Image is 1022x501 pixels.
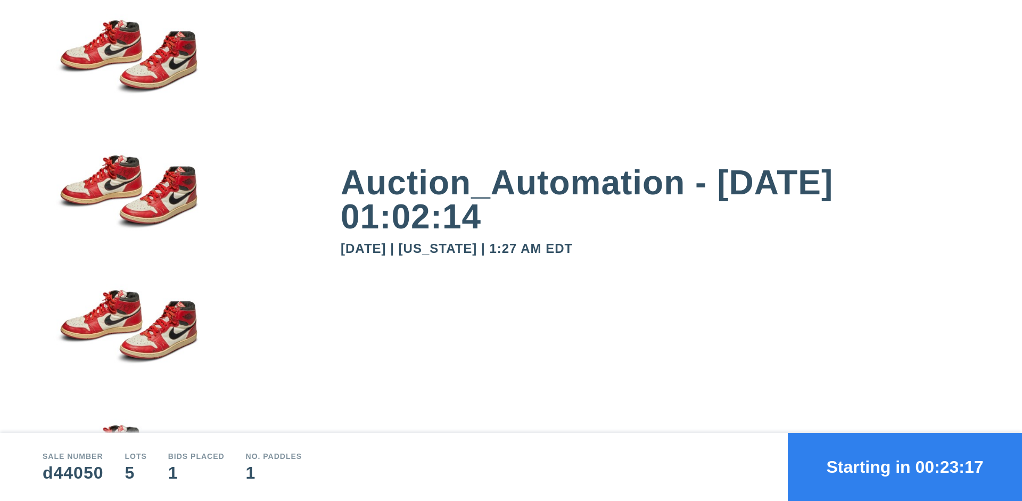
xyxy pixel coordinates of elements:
button: Starting in 00:23:17 [788,433,1022,501]
img: small [43,271,213,406]
div: Sale number [43,453,103,460]
div: 5 [125,464,146,481]
img: small [43,1,213,136]
div: Bids Placed [168,453,225,460]
div: 1 [246,464,302,481]
div: Auction_Automation - [DATE] 01:02:14 [341,166,979,234]
div: 1 [168,464,225,481]
img: small [43,136,213,271]
div: No. Paddles [246,453,302,460]
div: [DATE] | [US_STATE] | 1:27 AM EDT [341,242,979,255]
div: Lots [125,453,146,460]
div: d44050 [43,464,103,481]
